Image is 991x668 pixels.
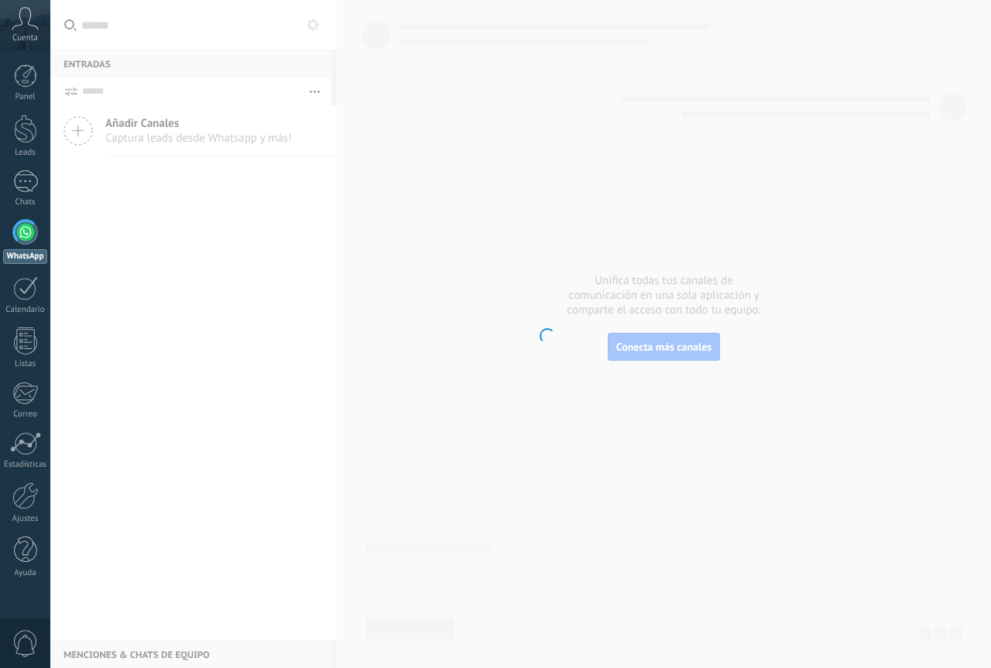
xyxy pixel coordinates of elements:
[3,197,48,207] div: Chats
[3,249,47,264] div: WhatsApp
[3,460,48,470] div: Estadísticas
[3,409,48,420] div: Correo
[3,305,48,315] div: Calendario
[3,359,48,369] div: Listas
[3,568,48,578] div: Ayuda
[3,514,48,524] div: Ajustes
[3,148,48,158] div: Leads
[12,33,38,43] span: Cuenta
[3,92,48,102] div: Panel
